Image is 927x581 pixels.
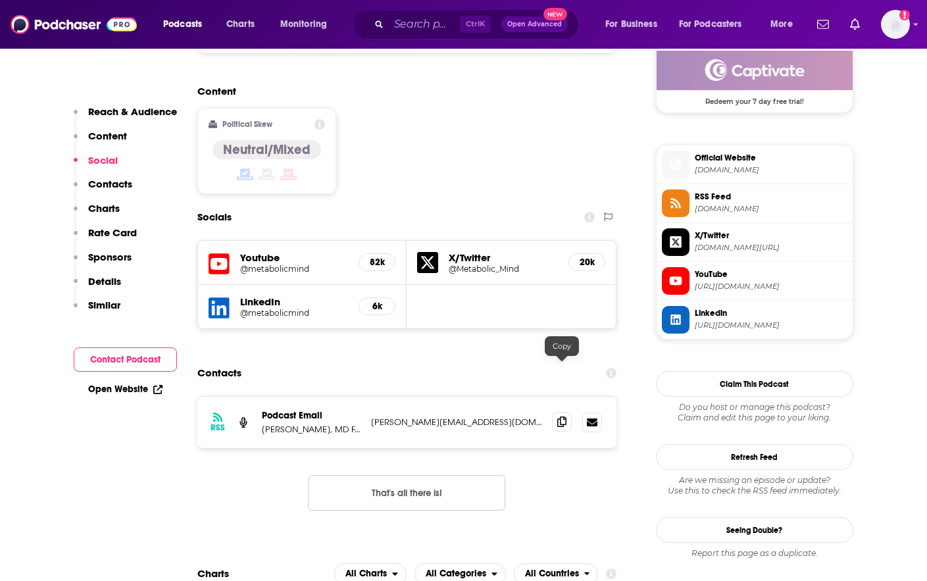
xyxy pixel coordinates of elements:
[197,361,241,386] h2: Contacts
[545,336,579,356] div: Copy
[662,267,847,295] a: YouTube[URL][DOMAIN_NAME]
[662,228,847,256] a: X/Twitter[DOMAIN_NAME][URL]
[88,299,120,311] p: Similar
[656,517,853,543] a: Seeing Double?
[662,189,847,217] a: RSS Feed[DOMAIN_NAME]
[74,154,118,178] button: Social
[88,384,163,395] a: Open Website
[695,165,847,175] span: metabolicmind.org
[74,130,127,154] button: Content
[657,51,853,105] a: Captivate Deal: Redeem your 7 day free trial!
[88,275,121,288] p: Details
[345,569,387,578] span: All Charts
[881,10,910,39] span: Logged in as SkyHorsePub35
[163,15,202,34] span: Podcasts
[240,251,349,264] h5: Youtube
[695,307,847,319] span: Linkedin
[656,402,853,423] div: Claim and edit this page to your liking.
[543,8,567,20] span: New
[88,178,132,190] p: Contacts
[240,295,349,308] h5: LinkedIn
[365,9,591,39] div: Search podcasts, credits, & more...
[88,130,127,142] p: Content
[812,13,834,36] a: Show notifications dropdown
[580,257,594,268] h5: 20k
[899,10,910,20] svg: Add a profile image
[223,141,311,158] h4: Neutral/Mixed
[88,154,118,166] p: Social
[761,14,809,35] button: open menu
[74,275,121,299] button: Details
[74,105,177,130] button: Reach & Audience
[262,424,361,435] p: [PERSON_NAME], MD FACC
[197,567,229,580] h2: Charts
[679,15,742,34] span: For Podcasters
[695,191,847,203] span: RSS Feed
[501,16,568,32] button: Open AdvancedNew
[74,251,132,275] button: Sponsors
[240,308,349,318] a: @metabolicmind
[881,10,910,39] button: Show profile menu
[657,90,853,106] span: Redeem your 7 day free trial!
[197,85,607,97] h2: Content
[371,417,542,428] p: [PERSON_NAME][EMAIL_ADDRESS][DOMAIN_NAME]
[656,444,853,470] button: Refresh Feed
[370,301,384,312] h5: 6k
[657,51,853,90] img: Captivate Deal: Redeem your 7 day free trial!
[74,226,137,251] button: Rate Card
[370,257,384,268] h5: 82k
[662,151,847,178] a: Official Website[DOMAIN_NAME]
[695,320,847,330] span: https://www.linkedin.com/company/metabolicmind
[770,15,793,34] span: More
[74,178,132,202] button: Contacts
[670,14,761,35] button: open menu
[695,204,847,214] span: feeds.captivate.fm
[845,13,865,36] a: Show notifications dropdown
[426,569,486,578] span: All Categories
[271,14,344,35] button: open menu
[525,569,579,578] span: All Countries
[222,120,272,129] h2: Political Skew
[74,299,120,323] button: Similar
[74,347,177,372] button: Contact Podcast
[449,251,558,264] h5: X/Twitter
[656,548,853,559] div: Report this page as a duplicate.
[662,306,847,334] a: Linkedin[URL][DOMAIN_NAME]
[226,15,255,34] span: Charts
[11,12,137,37] img: Podchaser - Follow, Share and Rate Podcasts
[507,21,562,28] span: Open Advanced
[308,475,505,511] button: Nothing here.
[656,475,853,496] div: Are we missing an episode or update? Use this to check the RSS feed immediately.
[280,15,327,34] span: Monitoring
[88,105,177,118] p: Reach & Audience
[605,15,657,34] span: For Business
[240,264,349,274] a: @metabolicmind
[596,14,674,35] button: open menu
[695,152,847,164] span: Official Website
[695,230,847,241] span: X/Twitter
[695,268,847,280] span: YouTube
[88,251,132,263] p: Sponsors
[695,243,847,253] span: twitter.com/Metabolic_Mind
[218,14,263,35] a: Charts
[154,14,219,35] button: open menu
[881,10,910,39] img: User Profile
[88,226,137,239] p: Rate Card
[695,282,847,291] span: https://www.youtube.com/@metabolicmind
[262,410,361,421] p: Podcast Email
[211,422,225,433] h3: RSS
[656,371,853,397] button: Claim This Podcast
[656,402,853,413] span: Do you host or manage this podcast?
[88,202,120,215] p: Charts
[449,264,558,274] a: @Metabolic_Mind
[74,202,120,226] button: Charts
[197,205,232,230] h2: Socials
[460,16,491,33] span: Ctrl K
[389,14,460,35] input: Search podcasts, credits, & more...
